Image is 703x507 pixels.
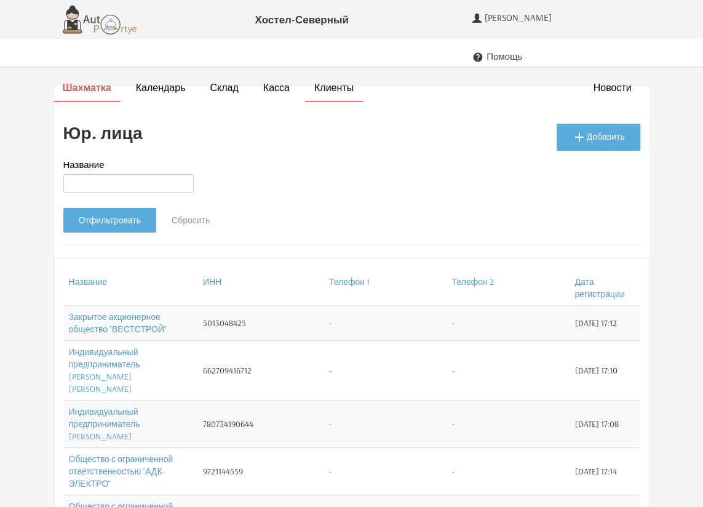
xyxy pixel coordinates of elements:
td: - [447,401,570,448]
label: Название [63,158,105,171]
td: - [447,306,570,341]
a: Календарь [136,81,186,94]
i:  [572,130,587,145]
h2: Юр. лица [63,124,143,143]
a: Общество с ограниченной ответственностью "АДК-ЭЛЕКТРО" [69,453,173,489]
td: [DATE] 17:12 [570,306,629,341]
td: 5013048425 [198,306,324,341]
td: - [324,306,447,341]
td: 662709416712 [198,341,324,401]
a: Индивидуальный предприниматель [PERSON_NAME] [PERSON_NAME] [69,346,140,394]
a: Телефон 2 [452,276,494,287]
td: 780734190644 [198,401,324,448]
td: - [447,341,570,401]
span: Помощь [487,51,522,62]
a: Название [69,276,108,287]
td: - [324,401,447,448]
a: Новости [594,81,632,94]
a: Дата регистрации [574,276,624,300]
a: Добавить [557,124,640,151]
span: [PERSON_NAME] [485,12,555,23]
a: Закрытое акционерное общество "ВЕСТСТРОЙ" [69,311,167,335]
a: Помощь [460,38,534,75]
a: Клиенты [314,81,354,94]
td: 9721144559 [198,448,324,495]
td: - [447,448,570,495]
a: Сбросить [156,208,225,233]
a: Склад [210,81,238,94]
strong: Шахматка [63,81,111,94]
td: - [324,341,447,401]
a: Касса [263,81,290,94]
a: Шахматка [63,81,111,94]
a: Индивидуальный предприниматель [PERSON_NAME] [69,406,140,442]
a: Телефон 1 [329,276,370,287]
td: [DATE] 17:14 [570,448,629,495]
td: - [324,448,447,495]
a: ИНН [203,276,221,287]
input: Отфильтровать [63,208,156,233]
i:  [472,52,483,63]
td: [DATE] 17:10 [570,341,629,401]
td: [DATE] 17:08 [570,401,629,448]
